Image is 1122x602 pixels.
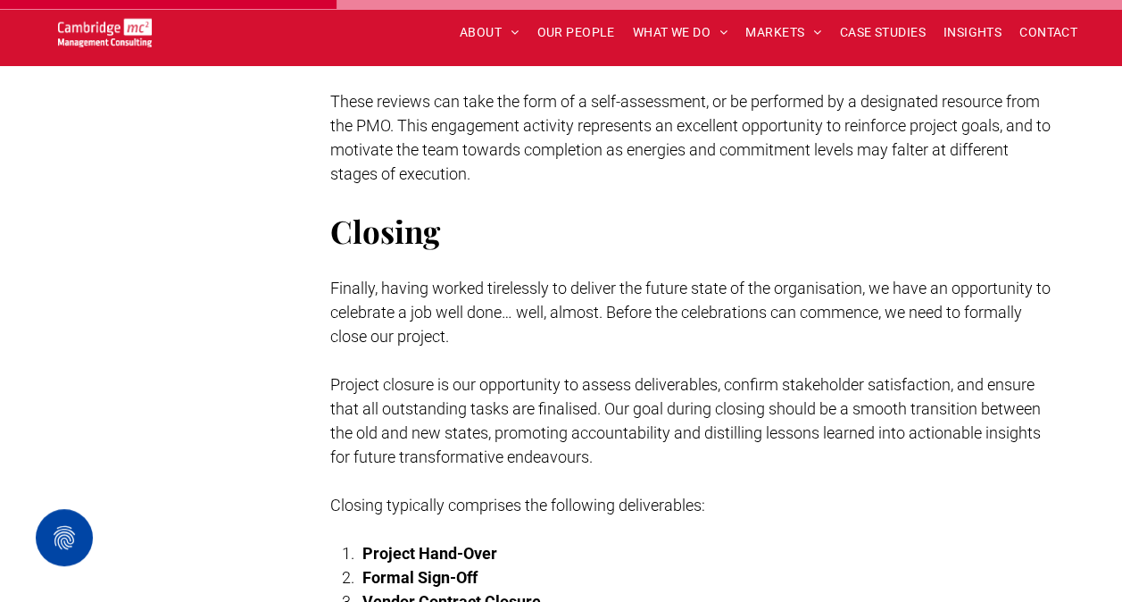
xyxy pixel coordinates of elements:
[330,210,440,252] span: Closing
[330,375,1041,466] span: Project closure is our opportunity to assess deliverables, confirm stakeholder satisfaction, and ...
[1010,19,1086,46] a: CONTACT
[935,19,1010,46] a: INSIGHTS
[451,19,528,46] a: ABOUT
[330,279,1051,346] span: Finally, having worked tirelessly to deliver the future state of the organisation, we have an opp...
[58,21,152,39] a: Your Business Transformed | Cambridge Management Consulting
[831,19,935,46] a: CASE STUDIES
[528,19,623,46] a: OUR PEOPLE
[362,544,497,563] span: Project Hand-Over
[736,19,830,46] a: MARKETS
[624,19,737,46] a: WHAT WE DO
[330,92,1051,183] span: These reviews can take the form of a self-assessment, or be performed by a designated resource fr...
[58,18,152,47] img: Go to Homepage
[362,568,478,587] span: Formal Sign-Off
[330,496,705,514] span: Closing typically comprises the following deliverables:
